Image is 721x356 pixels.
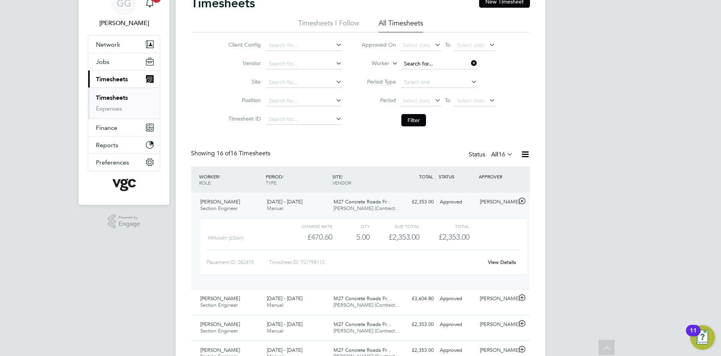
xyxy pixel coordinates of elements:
span: [DATE] - [DATE] [267,295,302,302]
span: VENDOR [332,180,351,186]
span: M27 Concrete Roads Fr… [334,347,392,353]
button: Jobs [88,53,160,70]
li: Timesheets I Follow [298,18,359,32]
span: Network [96,41,120,48]
span: [DATE] - [DATE] [267,347,302,353]
span: Select date [402,97,430,104]
a: View Details [488,259,516,265]
div: STATUS [437,170,477,183]
div: 11 [690,331,697,341]
span: / [219,173,220,180]
label: Approved On [361,41,396,48]
span: Reports [96,141,118,149]
label: Period [361,97,396,104]
div: [PERSON_NAME] [477,196,517,208]
div: Approved [437,196,477,208]
button: Filter [401,114,426,126]
span: Section Engineer [200,302,238,308]
span: Select date [457,97,485,104]
span: Preferences [96,159,129,166]
span: Manual [267,327,283,334]
div: £2,353.00 [397,196,437,208]
div: Approved [437,292,477,305]
li: All Timesheets [379,18,423,32]
span: 16 Timesheets [216,149,270,157]
span: Primary (£/day) [208,235,244,241]
input: Search for... [266,96,342,106]
label: Worker [355,60,389,67]
span: [DATE] - [DATE] [267,321,302,327]
span: / [282,173,284,180]
span: Select date [457,42,485,49]
a: Expenses [96,105,122,112]
span: M27 Concrete Roads Fr… [334,321,392,327]
input: Search for... [266,40,342,51]
span: [PERSON_NAME] (Contract… [334,302,400,308]
button: Open Resource Center, 11 new notifications [690,325,715,350]
div: SITE [330,170,397,190]
span: ROLE [199,180,211,186]
span: Section Engineer [200,327,238,334]
button: Timesheets [88,71,160,87]
span: M27 Concrete Roads Fr… [334,198,392,205]
span: Manual [267,302,283,308]
div: APPROVER [477,170,517,183]
input: Search for... [266,77,342,88]
button: Finance [88,119,160,136]
div: £2,353.00 [370,231,419,243]
span: £2,353.00 [439,232,469,242]
label: Site [226,78,261,85]
span: Engage [119,221,140,227]
input: Search for... [401,59,477,69]
label: Position [226,97,261,104]
div: £3,604.80 [397,292,437,305]
div: Timesheets [88,87,160,119]
div: £470.60 [283,231,332,243]
button: Preferences [88,154,160,171]
span: [PERSON_NAME] [200,347,240,353]
label: Client Config [226,41,261,48]
span: 16 [498,151,505,158]
div: [PERSON_NAME] [477,318,517,331]
div: Charge rate [283,222,332,231]
span: Manual [267,205,283,212]
span: Section Engineer [200,205,238,212]
span: Timesheets [96,76,128,83]
div: 5.00 [332,231,370,243]
span: Finance [96,124,117,131]
div: Status [469,149,515,160]
a: Powered byEngage [108,214,141,229]
div: Timesheet ID: TS1798112 [269,256,483,269]
div: Total [419,222,469,231]
div: Placement ID: 282470 [206,256,269,269]
span: TOTAL [419,173,433,180]
span: Select date [402,42,430,49]
span: [PERSON_NAME] [200,321,240,327]
div: Showing [191,149,272,158]
label: Period Type [361,78,396,85]
span: [PERSON_NAME] [200,295,240,302]
button: Network [88,36,160,53]
img: vgcgroup-logo-retina.png [112,179,136,191]
input: Select one [401,77,477,88]
div: £2,353.00 [397,318,437,331]
span: Gauri Gautam [88,18,160,28]
input: Search for... [266,59,342,69]
div: Sub Total [370,222,419,231]
div: QTY [332,222,370,231]
button: Reports [88,136,160,153]
div: WORKER [197,170,264,190]
span: M27 Concrete Roads Fr… [334,295,392,302]
a: Go to home page [88,179,160,191]
input: Search for... [266,114,342,125]
span: TYPE [266,180,277,186]
div: Approved [437,318,477,331]
span: [PERSON_NAME] (Contract… [334,205,400,212]
div: PERIOD [264,170,330,190]
div: [PERSON_NAME] [477,292,517,305]
span: 16 of [216,149,230,157]
label: Timesheet ID [226,115,261,122]
span: [PERSON_NAME] [200,198,240,205]
span: [DATE] - [DATE] [267,198,302,205]
a: Timesheets [96,94,128,101]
